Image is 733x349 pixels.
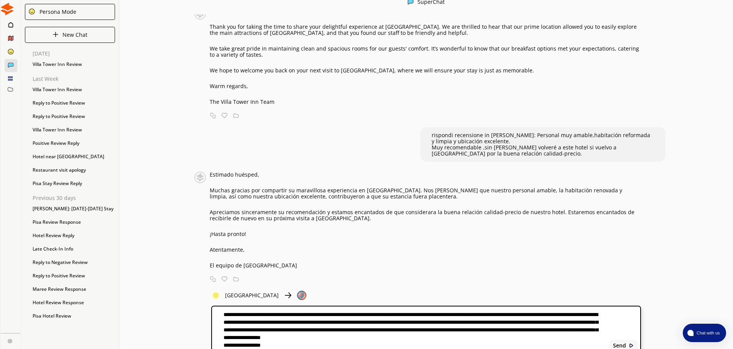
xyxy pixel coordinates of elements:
p: Apreciamos sinceramente su recomendación y estamos encantados de que considerara la buena relació... [210,209,641,221]
div: Villa Tower Inn Review [29,59,119,70]
img: Save [233,276,239,282]
img: Close [629,343,634,348]
span: Chat with us [694,330,721,336]
p: We take great pride in maintaining clean and spacious rooms for our guests' comfort. It’s wonderf... [210,46,641,58]
p: Thank you for taking the time to share your delightful experience at [GEOGRAPHIC_DATA]. We are th... [210,24,641,36]
p: El equipo de [GEOGRAPHIC_DATA] [210,262,641,269]
p: The Villa Tower Inn Team [210,99,641,105]
div: Reply to Positive Review [29,97,119,109]
img: Close [28,8,35,15]
p: New Chat [62,32,87,38]
img: Favorite [222,276,227,282]
p: [GEOGRAPHIC_DATA] [225,292,279,298]
b: Send [613,342,626,349]
div: Pisa Review Response [29,216,119,228]
img: Save [233,113,239,118]
div: Persona Mode [37,9,76,15]
div: Maree Review Response [29,283,119,295]
div: [PERSON_NAME]: [DATE]-[DATE] Stay [29,203,119,215]
img: Close [297,291,306,300]
p: Warm regards, [210,83,641,89]
p: Muy recomendable ,sin [PERSON_NAME] volveré a este hotel si vuelvo a [GEOGRAPHIC_DATA] por la bue... [432,144,654,157]
img: Favorite [222,113,227,118]
div: Hotel near [GEOGRAPHIC_DATA] [29,151,119,162]
p: rispondi recensione in [PERSON_NAME]: Personal muy amable,habitación reformada y limpia y ubicaci... [432,132,654,144]
div: Hotel Review Response [29,297,119,308]
img: Copy [210,276,216,282]
div: Villa Tower Inn Review [29,84,119,95]
img: Copy [210,113,216,118]
div: Late Check-In Info [29,243,119,255]
div: Reply to Positive Review [29,270,119,282]
div: Reply to Positive Review [29,111,119,122]
img: Close [283,291,293,300]
div: Reply to Negative Review [29,257,119,268]
div: Pisa Hotel Review [29,310,119,322]
p: We hope to welcome you back on your next visit to [GEOGRAPHIC_DATA], where we will ensure your st... [210,67,641,74]
div: Pisa Stay Review Reply [29,178,119,189]
p: Previous 30 days [33,195,119,201]
p: Atentamente, [210,247,641,253]
div: Restaurant visit apology [29,164,119,176]
p: ¡Hasta pronto! [210,231,641,237]
div: Hotel Charm and History [29,324,119,335]
div: Positive Review Reply [29,138,119,149]
img: Close [211,291,220,300]
p: Estimado huésped, [210,172,641,178]
p: [DATE] [33,51,119,57]
img: Close [1,3,13,15]
img: Close [8,339,12,343]
img: Close [53,31,59,38]
img: Close [194,172,206,183]
a: Close [1,333,20,347]
p: Last Week [33,76,119,82]
div: Villa Tower Inn Review [29,124,119,136]
button: atlas-launcher [683,324,726,342]
div: Hotel Review Reply [29,230,119,241]
p: Dear Valued Guest, [210,8,641,14]
p: Muchas gracias por compartir su maravillosa experiencia en [GEOGRAPHIC_DATA]. Nos [PERSON_NAME] q... [210,187,641,200]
